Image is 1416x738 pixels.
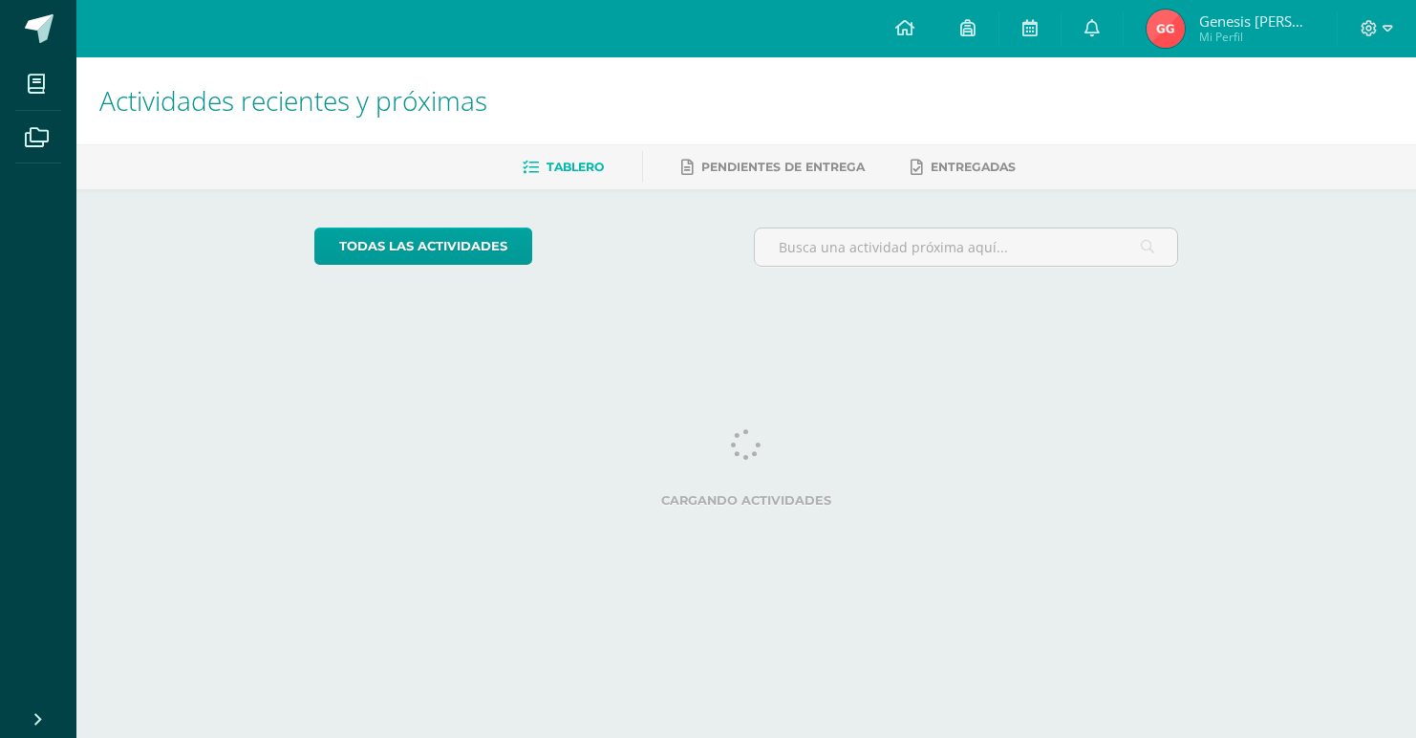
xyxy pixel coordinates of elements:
a: todas las Actividades [314,228,532,265]
span: Entregadas [931,160,1016,174]
label: Cargando actividades [314,493,1179,508]
span: Genesis [PERSON_NAME] [1199,11,1314,31]
span: Mi Perfil [1199,29,1314,45]
span: Pendientes de entrega [701,160,865,174]
a: Entregadas [911,152,1016,183]
a: Pendientes de entrega [681,152,865,183]
input: Busca una actividad próxima aquí... [755,228,1178,266]
a: Tablero [523,152,604,183]
img: b26d26339415fef33be69fb96098ffe7.png [1147,10,1185,48]
span: Tablero [547,160,604,174]
span: Actividades recientes y próximas [99,82,487,119]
